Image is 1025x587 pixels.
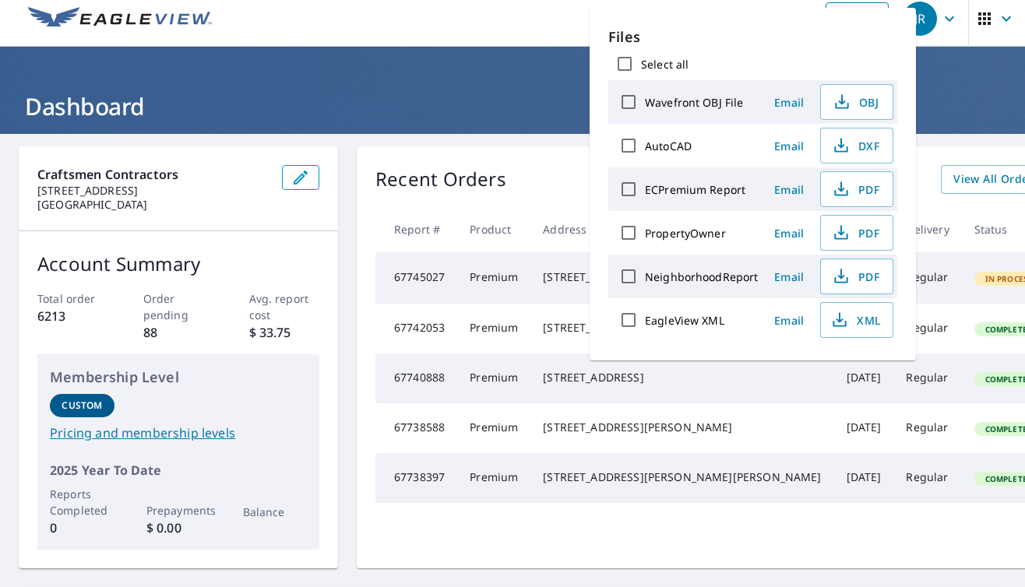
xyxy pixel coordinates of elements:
p: Membership Level [50,367,307,388]
p: 88 [143,323,214,342]
button: Email [764,221,814,245]
p: [GEOGRAPHIC_DATA] [37,198,269,212]
p: Reports Completed [50,486,114,518]
button: Email [764,265,814,289]
a: Pricing and membership levels [50,424,307,442]
td: Premium [457,304,530,353]
td: 67738397 [375,453,457,503]
p: $ 0.00 [146,518,211,537]
div: [STREET_ADDRESS][PERSON_NAME][PERSON_NAME] [543,469,821,485]
td: [DATE] [834,403,894,453]
th: Product [457,206,530,252]
button: Email [764,178,814,202]
span: Email [770,182,808,197]
label: ECPremium Report [645,182,745,197]
p: Total order [37,290,108,307]
p: Prepayments [146,502,211,518]
button: Email [764,134,814,158]
td: Premium [457,403,530,453]
span: PDF [830,223,880,242]
td: [DATE] [834,353,894,403]
td: 67740888 [375,353,457,403]
td: Regular [893,353,961,403]
div: [STREET_ADDRESS] [543,370,821,385]
p: Avg. report cost [249,290,320,323]
button: XML [820,302,893,338]
span: Email [770,139,808,153]
p: Account Summary [37,250,319,278]
span: Email [770,269,808,284]
p: Order pending [143,290,214,323]
button: PDF [820,215,893,251]
td: 67738588 [375,403,457,453]
label: EagleView XML [645,313,724,328]
p: Balance [243,504,308,520]
p: Recent Orders [375,165,506,194]
button: PDF [820,258,893,294]
td: Premium [457,252,530,304]
p: Craftsmen Contractors [37,165,269,184]
td: Premium [457,353,530,403]
td: 67745027 [375,252,457,304]
label: Wavefront OBJ File [645,95,743,110]
p: 6213 [37,307,108,325]
div: JR [903,2,937,36]
span: PDF [830,180,880,199]
button: DXF [820,128,893,163]
label: NeighborhoodReport [645,269,758,284]
p: 2025 Year To Date [50,461,307,480]
span: Email [770,313,808,328]
span: OBJ [830,93,880,111]
div: [STREET_ADDRESS][PERSON_NAME][PERSON_NAME] [543,269,821,285]
p: [STREET_ADDRESS] [37,184,269,198]
span: Email [770,226,808,241]
img: EV Logo [28,7,212,30]
span: Email [770,95,808,110]
td: [DATE] [834,453,894,503]
div: [STREET_ADDRESS][PERSON_NAME] [543,420,821,435]
p: $ 33.75 [249,323,320,342]
label: Select all [641,57,689,72]
button: Email [764,90,814,114]
td: Regular [893,304,961,353]
th: Report # [375,206,457,252]
p: Custom [62,399,102,413]
td: 67742053 [375,304,457,353]
button: OBJ [820,84,893,120]
span: DXF [830,136,880,155]
span: XML [830,311,880,329]
td: Regular [893,403,961,453]
a: Order [826,2,889,35]
div: [STREET_ADDRESS][PERSON_NAME] [543,320,821,336]
button: Email [764,308,814,332]
button: PDF [820,171,893,207]
td: Premium [457,453,530,503]
p: Files [608,26,897,47]
label: PropertyOwner [645,226,726,241]
td: Regular [893,252,961,304]
th: Delivery [893,206,961,252]
th: Address [530,206,833,252]
span: PDF [830,267,880,286]
h1: Dashboard [19,90,1006,122]
label: AutoCAD [645,139,692,153]
p: 0 [50,518,114,537]
td: Regular [893,453,961,503]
